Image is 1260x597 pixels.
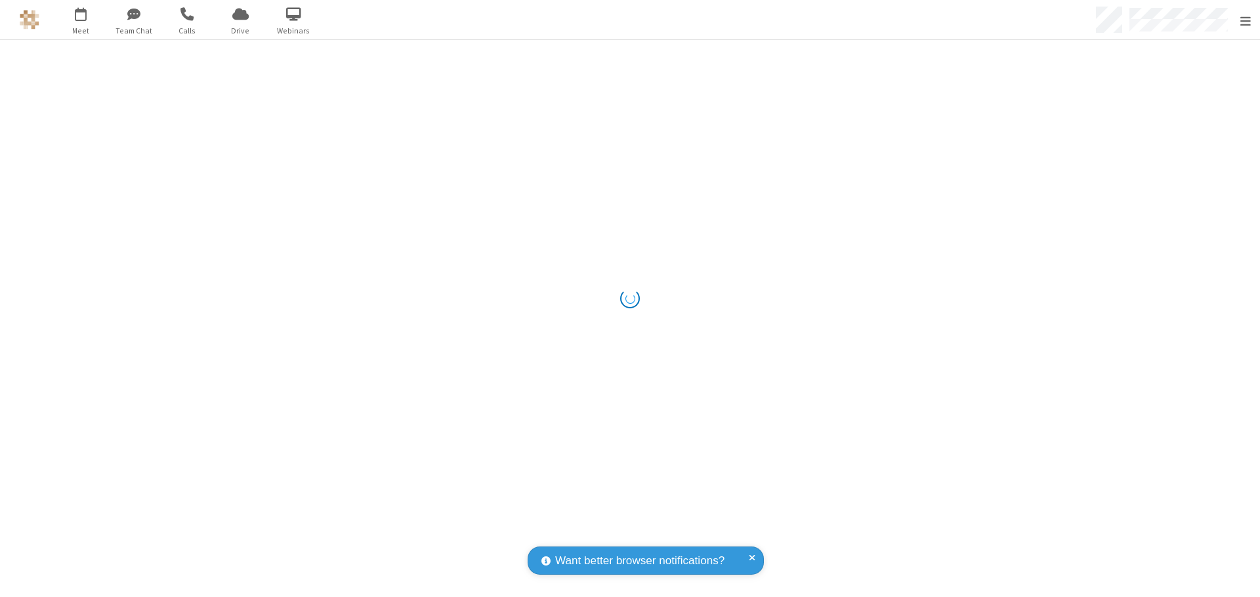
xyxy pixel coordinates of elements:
[20,10,39,30] img: QA Selenium DO NOT DELETE OR CHANGE
[555,552,724,569] span: Want better browser notifications?
[110,25,159,37] span: Team Chat
[56,25,106,37] span: Meet
[216,25,265,37] span: Drive
[269,25,318,37] span: Webinars
[163,25,212,37] span: Calls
